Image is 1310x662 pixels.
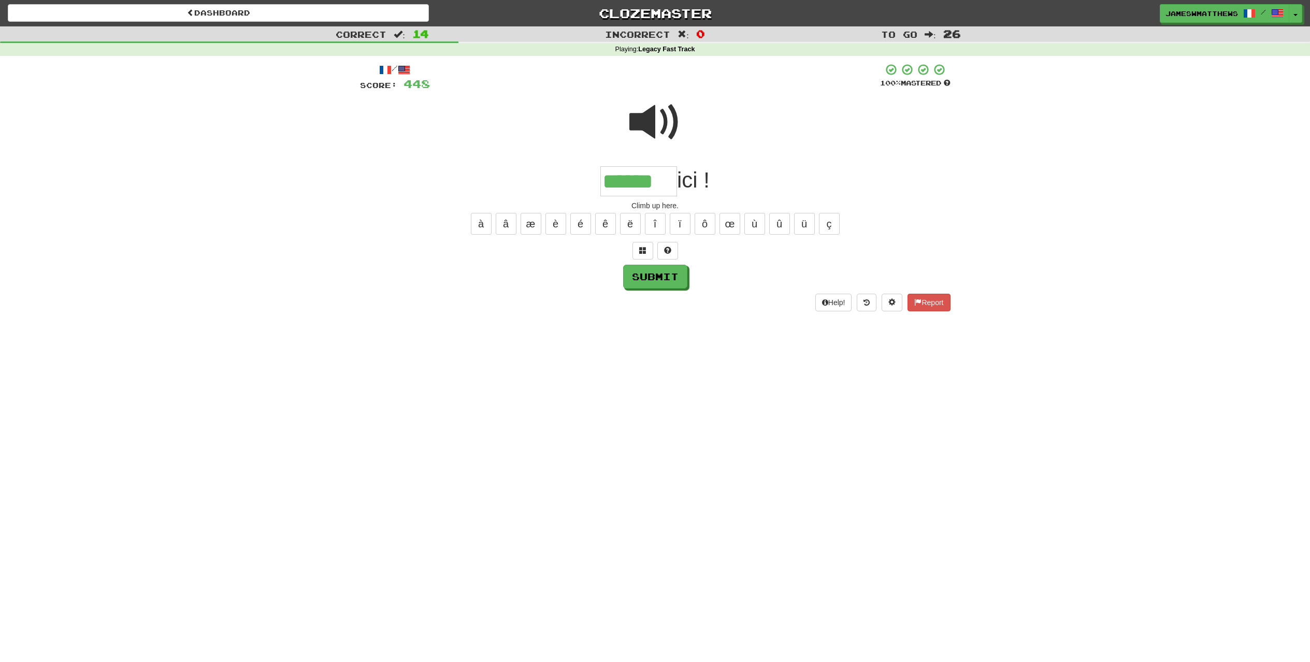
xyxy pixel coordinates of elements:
button: è [545,213,566,235]
span: JamesWMatthews [1165,9,1238,18]
span: 448 [404,77,430,90]
div: / [360,63,430,76]
strong: Legacy Fast Track [638,46,695,53]
span: 26 [943,27,961,40]
button: Single letter hint - you only get 1 per sentence and score half the points! alt+h [657,242,678,260]
button: â [496,213,516,235]
button: æ [521,213,541,235]
button: Submit [623,265,687,289]
span: 14 [412,27,429,40]
a: Clozemaster [444,4,866,22]
button: ü [794,213,815,235]
span: / [1261,8,1266,16]
a: Dashboard [8,4,429,22]
button: ê [595,213,616,235]
span: ici ! [677,168,710,192]
button: œ [719,213,740,235]
button: ô [695,213,715,235]
button: é [570,213,591,235]
span: : [925,30,936,39]
span: Incorrect [605,29,670,39]
button: Switch sentence to multiple choice alt+p [632,242,653,260]
span: To go [881,29,917,39]
span: Correct [336,29,386,39]
button: à [471,213,492,235]
button: ù [744,213,765,235]
button: î [645,213,666,235]
span: 100 % [880,79,901,87]
button: ë [620,213,641,235]
span: : [678,30,689,39]
span: 0 [696,27,705,40]
a: JamesWMatthews / [1160,4,1289,23]
button: Round history (alt+y) [857,294,876,311]
span: Score: [360,81,397,90]
div: Mastered [880,79,951,88]
span: : [394,30,405,39]
button: Report [908,294,950,311]
div: Climb up here. [360,200,951,211]
button: ç [819,213,840,235]
button: ï [670,213,690,235]
button: û [769,213,790,235]
button: Help! [815,294,852,311]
